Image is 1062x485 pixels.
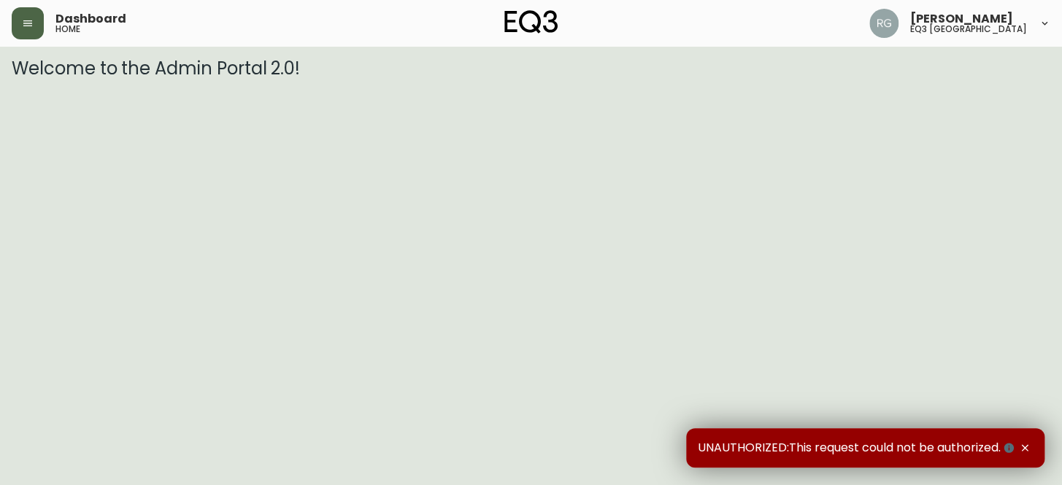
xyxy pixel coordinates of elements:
span: Dashboard [55,13,126,25]
span: UNAUTHORIZED:This request could not be authorized. [698,440,1017,456]
h5: home [55,25,80,34]
h5: eq3 [GEOGRAPHIC_DATA] [910,25,1027,34]
img: f6fbd925e6db440fbde9835fd887cd24 [869,9,899,38]
h3: Welcome to the Admin Portal 2.0! [12,58,1050,79]
span: [PERSON_NAME] [910,13,1013,25]
img: logo [504,10,558,34]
